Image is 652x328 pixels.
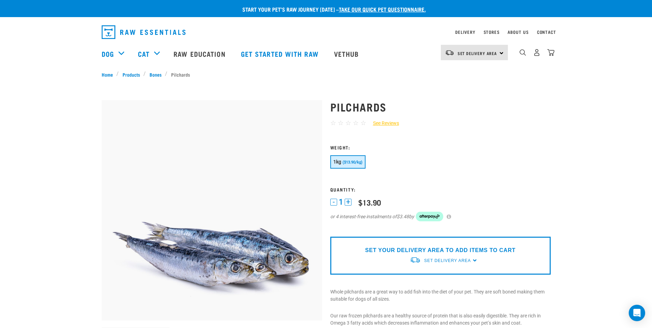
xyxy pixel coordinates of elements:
[445,50,454,56] img: van-moving.png
[102,71,117,78] a: Home
[330,119,336,127] span: ☆
[234,40,327,67] a: Get started with Raw
[410,257,421,264] img: van-moving.png
[455,31,475,33] a: Delivery
[102,100,322,320] img: Four Whole Pilchards
[358,198,381,207] div: $13.90
[102,49,114,59] a: Dog
[345,199,351,206] button: +
[146,71,165,78] a: Bones
[330,312,551,327] p: Our raw frozen pilchards are a healthy source of protein that is also easily digestible. They are...
[343,160,362,165] span: ($13.90/kg)
[102,71,551,78] nav: breadcrumbs
[339,198,343,206] span: 1
[96,23,556,42] nav: dropdown navigation
[338,119,344,127] span: ☆
[330,187,551,192] h3: Quantity:
[102,25,186,39] img: Raw Essentials Logo
[520,49,526,56] img: home-icon-1@2x.png
[333,159,342,165] span: 1kg
[327,40,368,67] a: Vethub
[330,212,551,221] div: or 4 interest-free instalments of by
[537,31,556,33] a: Contact
[138,49,150,59] a: Cat
[330,155,366,169] button: 1kg ($13.90/kg)
[629,305,645,321] div: Open Intercom Messenger
[397,213,409,220] span: $3.48
[366,120,399,127] a: See Reviews
[458,52,497,54] span: Set Delivery Area
[330,199,337,206] button: -
[345,119,351,127] span: ☆
[365,246,515,254] p: SET YOUR DELIVERY AREA TO ADD ITEMS TO CART
[167,40,234,67] a: Raw Education
[360,119,366,127] span: ☆
[330,288,551,303] p: Whole pilchards are a great way to add fish into the diet of your pet. They are soft boned making...
[547,49,554,56] img: home-icon@2x.png
[353,119,359,127] span: ☆
[533,49,540,56] img: user.png
[330,145,551,150] h3: Weight:
[416,212,443,221] img: Afterpay
[424,258,471,263] span: Set Delivery Area
[484,31,500,33] a: Stores
[330,101,551,113] h1: Pilchards
[339,8,426,11] a: take our quick pet questionnaire.
[508,31,528,33] a: About Us
[119,71,143,78] a: Products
